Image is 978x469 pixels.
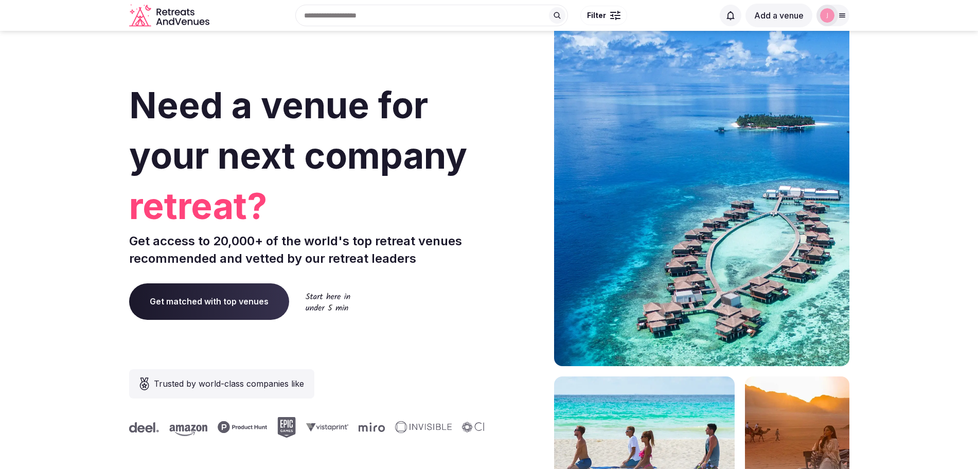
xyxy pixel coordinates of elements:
[580,6,627,25] button: Filter
[129,181,485,231] span: retreat?
[587,10,606,21] span: Filter
[129,83,467,177] span: Need a venue for your next company
[393,421,450,434] svg: Invisible company logo
[306,293,350,311] img: Start here in under 5 min
[275,417,294,438] svg: Epic Games company logo
[129,283,289,319] a: Get matched with top venues
[154,377,304,390] span: Trusted by world-class companies like
[127,422,157,432] svg: Deel company logo
[820,8,834,23] img: jen-7867
[357,422,383,432] svg: Miro company logo
[745,10,812,21] a: Add a venue
[745,4,812,27] button: Add a venue
[129,4,211,27] a: Visit the homepage
[129,232,485,267] p: Get access to 20,000+ of the world's top retreat venues recommended and vetted by our retreat lea...
[129,4,211,27] svg: Retreats and Venues company logo
[304,423,346,431] svg: Vistaprint company logo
